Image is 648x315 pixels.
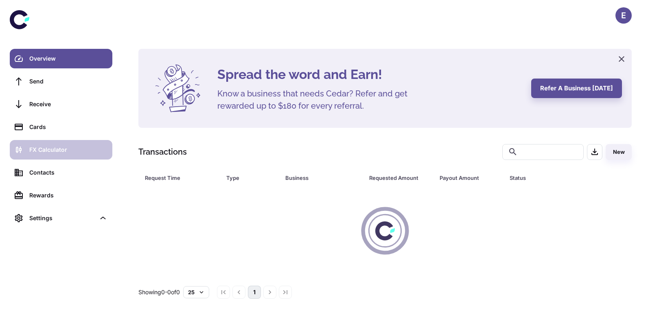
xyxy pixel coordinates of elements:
[10,49,112,68] a: Overview
[226,172,265,184] div: Type
[440,172,489,184] div: Payout Amount
[29,214,95,223] div: Settings
[226,172,276,184] span: Type
[10,117,112,137] a: Cards
[216,286,293,299] nav: pagination navigation
[29,54,107,63] div: Overview
[29,191,107,200] div: Rewards
[138,288,180,297] p: Showing 0-0 of 0
[138,146,187,158] h1: Transactions
[10,94,112,114] a: Receive
[183,286,209,298] button: 25
[248,286,261,299] button: page 1
[440,172,500,184] span: Payout Amount
[369,172,429,184] span: Requested Amount
[145,172,217,184] span: Request Time
[29,77,107,86] div: Send
[10,208,112,228] div: Settings
[510,172,587,184] div: Status
[10,140,112,160] a: FX Calculator
[217,65,521,84] h4: Spread the word and Earn!
[29,168,107,177] div: Contacts
[29,100,107,109] div: Receive
[10,163,112,182] a: Contacts
[510,172,598,184] span: Status
[217,87,421,112] h5: Know a business that needs Cedar? Refer and get rewarded up to $180 for every referral.
[10,186,112,205] a: Rewards
[29,122,107,131] div: Cards
[369,172,419,184] div: Requested Amount
[29,145,107,154] div: FX Calculator
[145,172,206,184] div: Request Time
[531,79,622,98] button: Refer a business [DATE]
[10,72,112,91] a: Send
[615,7,632,24] button: E
[606,144,632,160] button: New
